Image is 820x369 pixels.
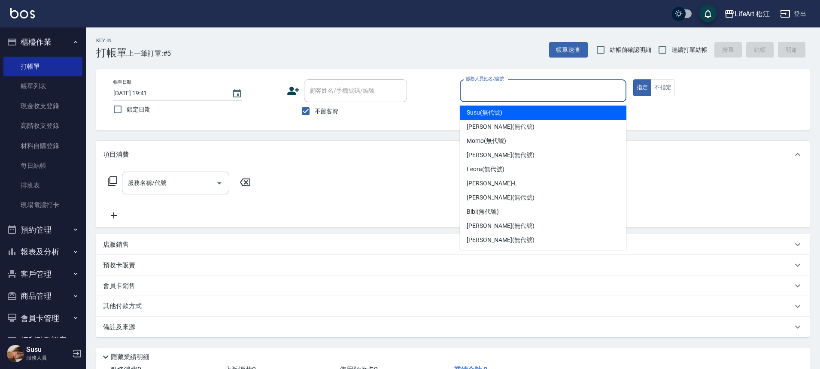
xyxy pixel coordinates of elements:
[633,79,652,96] button: 指定
[777,6,810,22] button: 登出
[103,240,129,249] p: 店販銷售
[113,86,223,100] input: YYYY/MM/DD hh:mm
[3,136,82,156] a: 材料自購登錄
[96,255,810,275] div: 預收卡販賣
[467,122,535,131] span: [PERSON_NAME] (無代號)
[113,79,131,85] label: 帳單日期
[96,38,127,43] h2: Key In
[96,296,810,317] div: 其他付款方式
[466,76,504,82] label: 服務人員姓名/編號
[721,5,774,23] button: LifeArt 松江
[467,236,535,245] span: [PERSON_NAME] (無代號)
[26,354,70,362] p: 服務人員
[3,116,82,136] a: 高階收支登錄
[467,179,517,188] span: [PERSON_NAME] -L
[467,151,535,160] span: [PERSON_NAME] (無代號)
[96,234,810,255] div: 店販銷售
[699,5,717,22] button: save
[3,175,82,195] a: 排班表
[127,48,171,59] span: 上一筆訂單:#5
[96,141,810,168] div: 項目消費
[3,195,82,215] a: 現場電腦打卡
[103,281,135,290] p: 會員卡銷售
[3,76,82,96] a: 帳單列表
[610,45,652,54] span: 結帳前確認明細
[3,31,82,53] button: 櫃檯作業
[103,150,129,159] p: 項目消費
[96,317,810,337] div: 備註及來源
[96,275,810,296] div: 會員卡銷售
[651,79,675,96] button: 不指定
[467,193,535,202] span: [PERSON_NAME] (無代號)
[111,353,149,362] p: 隱藏業績明細
[3,241,82,263] button: 報表及分析
[3,156,82,175] a: 每日結帳
[7,345,24,362] img: Person
[10,8,35,18] img: Logo
[103,323,135,332] p: 備註及來源
[103,302,146,311] p: 其他付款方式
[227,83,247,104] button: Choose date, selected date is 2025-08-12
[3,307,82,330] button: 會員卡管理
[3,96,82,116] a: 現金收支登錄
[3,263,82,285] button: 客戶管理
[671,45,708,54] span: 連續打單結帳
[3,219,82,241] button: 預約管理
[3,285,82,307] button: 商品管理
[127,105,151,114] span: 鎖定日期
[315,107,339,116] span: 不留客資
[213,176,226,190] button: Open
[467,165,504,174] span: Leora (無代號)
[96,47,127,59] h3: 打帳單
[735,9,770,19] div: LifeArt 松江
[26,345,70,354] h5: Susu
[467,136,506,145] span: Momo (無代號)
[3,57,82,76] a: 打帳單
[467,207,499,216] span: Bibi (無代號)
[549,42,588,58] button: 帳單速查
[3,329,82,351] button: 紅利點數設定
[467,221,535,230] span: [PERSON_NAME] (無代號)
[467,108,502,117] span: Susu (無代號)
[103,261,135,270] p: 預收卡販賣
